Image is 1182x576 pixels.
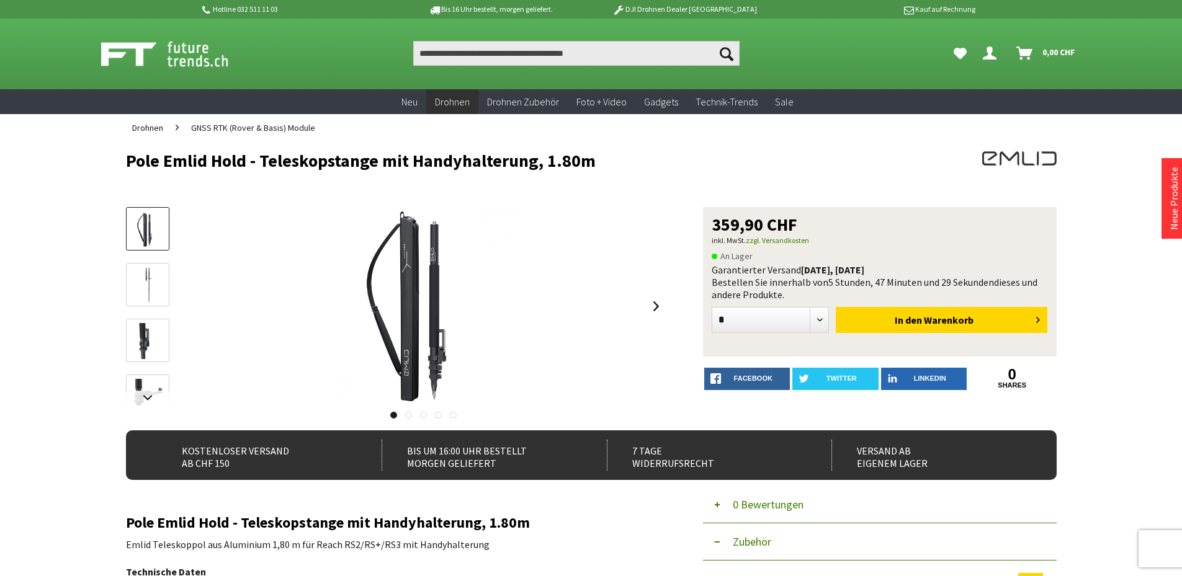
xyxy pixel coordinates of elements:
[568,89,635,115] a: Foto + Video
[947,41,973,66] a: Meine Favoriten
[588,2,781,17] p: DJI Drohnen Dealer [GEOGRAPHIC_DATA]
[126,515,666,531] h2: Pole Emlid Hold - Teleskopstange mit Handyhalterung, 1.80m
[895,314,922,326] span: In den
[576,95,627,108] span: Foto + Video
[734,374,772,382] span: facebook
[325,207,523,405] img: Pole Emlid Hold - Teleskopstange mit Handyhalterung, 1.80m
[712,249,753,264] span: An Lager
[703,486,1057,523] button: 0 Bewertungen
[393,89,426,115] a: Neu
[1011,41,1081,66] a: Warenkorb
[1168,167,1180,230] a: Neue Produkte
[978,41,1006,66] a: Dein Konto
[200,2,394,17] p: Hotline 032 511 11 03
[185,114,321,141] a: GNSS RTK (Rover & Basis) Module
[607,440,805,471] div: 7 Tage Widerrufsrecht
[704,368,790,390] a: facebook
[687,89,766,115] a: Technik-Trends
[101,38,256,69] img: Shop Futuretrends - zur Startseite wechseln
[746,236,809,245] a: zzgl. Versandkosten
[969,368,1055,381] a: 0
[635,89,687,115] a: Gadgets
[712,233,1048,248] p: inkl. MwSt.
[126,151,871,170] h1: Pole Emlid Hold - Teleskopstange mit Handyhalterung, 1.80m
[831,440,1029,471] div: Versand ab eigenem Lager
[881,368,967,390] a: LinkedIn
[826,374,857,382] span: twitter
[782,2,975,17] p: Kauf auf Rechnung
[828,276,994,288] span: 5 Stunden, 47 Minuten und 29 Sekunden
[487,95,559,108] span: Drohnen Zubehör
[191,122,315,133] span: GNSS RTK (Rover & Basis) Module
[644,95,678,108] span: Gadgets
[924,314,974,326] span: Warenkorb
[1042,42,1075,62] span: 0,00 CHF
[394,2,588,17] p: Bis 16 Uhr bestellt, morgen geliefert.
[696,95,758,108] span: Technik-Trends
[435,95,470,108] span: Drohnen
[775,95,794,108] span: Sale
[969,381,1055,389] a: shares
[157,440,355,471] div: Kostenloser Versand ab CHF 150
[126,114,169,141] a: Drohnen
[714,41,740,66] button: Suchen
[413,41,740,66] input: Produkt, Marke, Kategorie, EAN, Artikelnummer…
[792,368,879,390] a: twitter
[132,122,163,133] span: Drohnen
[382,440,580,471] div: Bis um 16:00 Uhr bestellt Morgen geliefert
[126,538,490,551] span: Emlid Teleskoppol aus Aluminium 1,80 m für Reach RS2/RS+/RS3 mit Handyhalterung
[712,264,1048,301] div: Garantierter Versand Bestellen Sie innerhalb von dieses und andere Produkte.
[401,95,418,108] span: Neu
[836,307,1047,333] button: In den Warenkorb
[766,89,802,115] a: Sale
[801,264,864,276] b: [DATE], [DATE]
[478,89,568,115] a: Drohnen Zubehör
[703,523,1057,560] button: Zubehör
[426,89,478,115] a: Drohnen
[130,211,166,247] img: Vorschau: Pole Emlid Hold - Teleskopstange mit Handyhalterung, 1.80m
[914,374,946,382] span: LinkedIn
[712,216,797,233] span: 359,90 CHF
[982,151,1057,166] img: EMLID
